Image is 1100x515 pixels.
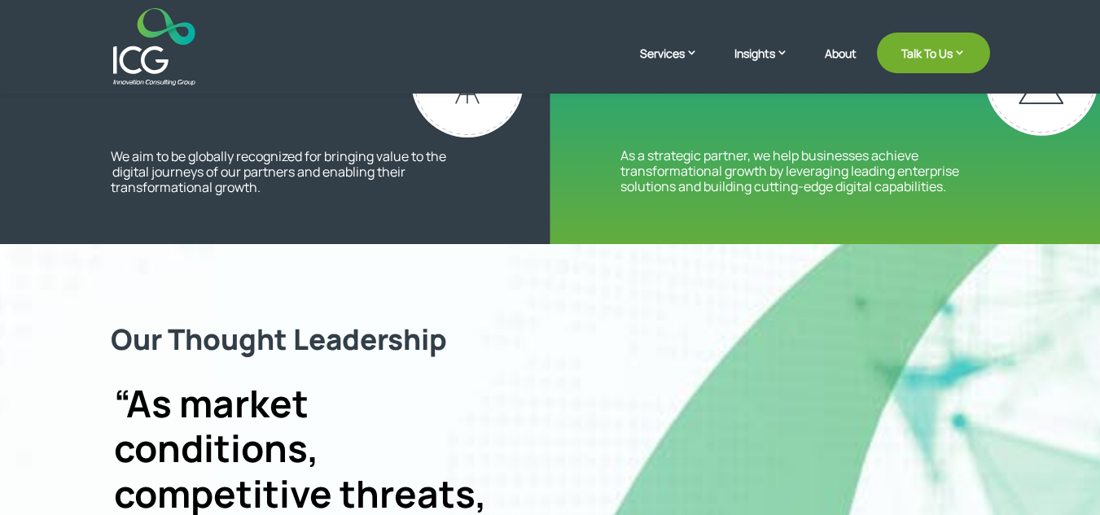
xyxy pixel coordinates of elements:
[620,148,989,195] p: As a strategic partner, we help businesses achieve transformational growth by leveraging leading ...
[825,47,857,85] a: About
[113,8,195,85] img: ICG
[734,45,804,85] a: Insights
[877,33,990,73] a: Talk To Us
[111,322,990,364] h2: Our Thought Leadership
[640,45,714,85] a: Services
[829,339,1100,515] iframe: Chat Widget
[111,149,469,196] p: We aim to be globally recognized for bringing value to the digital journeys of our partners and e...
